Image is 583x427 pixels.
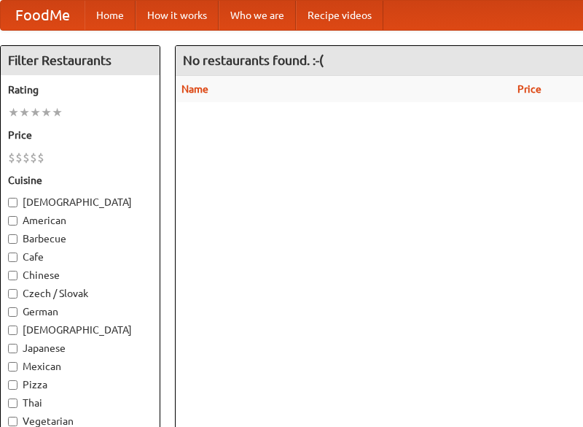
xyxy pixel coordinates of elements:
label: Barbecue [8,231,152,246]
a: Who we are [219,1,296,30]
li: ★ [41,104,52,120]
label: Czech / Slovak [8,286,152,301]
input: Barbecue [8,234,17,244]
label: [DEMOGRAPHIC_DATA] [8,195,152,209]
input: Japanese [8,344,17,353]
a: How it works [136,1,219,30]
input: Cafe [8,253,17,262]
a: Recipe videos [296,1,383,30]
input: Pizza [8,380,17,390]
h4: Filter Restaurants [1,46,160,75]
label: Mexican [8,359,152,374]
h5: Cuisine [8,173,152,188]
h5: Price [8,128,152,142]
a: Price [517,83,541,95]
label: Thai [8,396,152,410]
label: [DEMOGRAPHIC_DATA] [8,323,152,337]
a: Name [181,83,208,95]
input: German [8,307,17,317]
li: ★ [19,104,30,120]
li: ★ [30,104,41,120]
li: $ [15,150,23,166]
label: Cafe [8,250,152,264]
ng-pluralize: No restaurants found. :-( [183,53,324,67]
input: American [8,216,17,226]
li: $ [23,150,30,166]
label: American [8,213,152,228]
li: ★ [52,104,63,120]
li: $ [30,150,37,166]
input: [DEMOGRAPHIC_DATA] [8,326,17,335]
input: Czech / Slovak [8,289,17,299]
label: Chinese [8,268,152,282]
li: $ [8,150,15,166]
label: Pizza [8,377,152,392]
label: German [8,304,152,319]
input: Chinese [8,271,17,280]
label: Japanese [8,341,152,355]
a: FoodMe [1,1,85,30]
h5: Rating [8,82,152,97]
li: ★ [8,104,19,120]
input: Vegetarian [8,417,17,426]
a: Home [85,1,136,30]
input: [DEMOGRAPHIC_DATA] [8,198,17,207]
input: Thai [8,399,17,408]
input: Mexican [8,362,17,372]
li: $ [37,150,44,166]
